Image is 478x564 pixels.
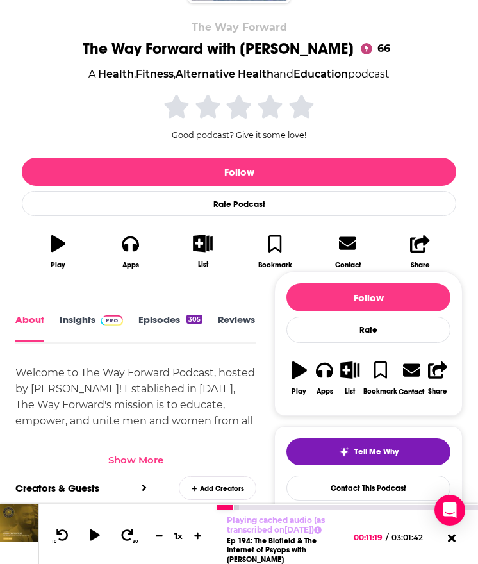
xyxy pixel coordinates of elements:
div: Bookmark [258,261,292,269]
span: and [274,68,293,80]
img: Podchaser Pro [101,315,123,326]
button: Bookmark [363,353,398,404]
a: Health [98,68,134,80]
div: Open Intercom Messenger [434,495,465,526]
div: Contact [399,387,424,396]
button: tell me why sparkleTell Me Why [286,438,450,465]
div: Rate [286,317,450,343]
button: Follow [286,283,450,311]
a: Alternative Health [176,68,274,80]
div: Contact [335,260,361,269]
button: Follow [22,158,456,186]
span: The Way Forward [192,21,287,33]
div: Rate Podcast [22,191,456,216]
button: Share [384,226,456,277]
a: Contact This Podcast [286,476,450,501]
div: Good podcast? Give it some love! [143,92,335,140]
a: Creators & Guests [15,482,99,494]
div: Add Creators [179,476,256,500]
span: 00:11:19 [354,533,386,542]
a: Ep 194: The Biofield & The Internet of Psyops with [PERSON_NAME] [227,536,317,564]
span: 03:01:42 [388,533,436,542]
span: 10 [52,539,56,544]
a: 66 [359,41,395,56]
img: tell me why sparkle [339,447,349,457]
button: List [338,353,363,403]
button: 30 [116,528,140,544]
div: A podcast [88,66,390,83]
a: Reviews [218,314,255,342]
a: Contact [311,226,384,277]
span: Tell Me Why [354,447,399,457]
button: Play [22,226,94,277]
span: , [134,68,136,80]
button: Share [425,353,450,404]
span: Good podcast? Give it some love! [172,130,306,140]
div: Apps [122,261,139,269]
div: Bookmark [363,387,397,395]
a: Education [293,68,348,80]
div: Play [51,261,65,269]
a: About [15,314,44,342]
button: Apps [312,353,338,404]
span: 66 [365,41,395,56]
a: View All [142,482,147,494]
button: Play [286,353,312,404]
p: Playing cached audio (as transcribed on [DATE] ) [227,515,339,535]
div: List [345,387,355,395]
span: , [174,68,176,80]
button: Bookmark [239,226,311,277]
span: / [386,533,388,542]
a: Fitness [136,68,174,80]
div: Apps [317,387,333,395]
button: Apps [94,226,167,277]
a: Episodes305 [138,314,202,342]
a: Contact [398,353,425,404]
button: List [167,226,239,276]
div: 1 x [168,531,190,541]
div: Play [292,387,306,395]
div: 305 [186,315,202,324]
span: 30 [133,539,138,544]
div: Share [411,261,430,269]
a: InsightsPodchaser Pro [60,314,123,342]
div: List [198,260,208,269]
button: 10 [49,528,74,544]
div: Share [428,387,447,395]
